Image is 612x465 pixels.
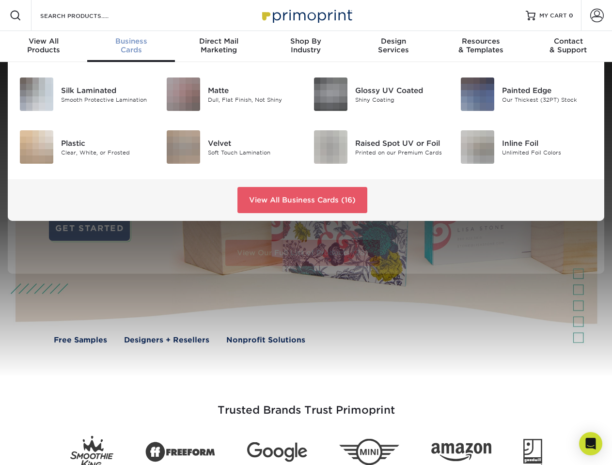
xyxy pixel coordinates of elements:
div: Dull, Flat Finish, Not Shiny [208,95,298,104]
a: Inline Foil Business Cards Inline Foil Unlimited Foil Colors [460,126,593,168]
div: Smooth Protective Lamination [61,95,152,104]
span: MY CART [539,12,567,20]
img: Inline Foil Business Cards [461,130,494,164]
h3: Trusted Brands Trust Primoprint [23,381,590,428]
img: Plastic Business Cards [20,130,53,164]
div: Services [350,37,437,54]
a: Shop ByIndustry [262,31,349,62]
a: View All Business Cards (16) [237,187,367,213]
div: Marketing [175,37,262,54]
img: Painted Edge Business Cards [461,77,494,111]
span: Resources [437,37,524,46]
div: Raised Spot UV or Foil [355,138,446,148]
div: Shiny Coating [355,95,446,104]
a: Plastic Business Cards Plastic Clear, White, or Frosted [19,126,152,168]
img: Amazon [431,443,491,462]
img: Velvet Business Cards [167,130,200,164]
span: Direct Mail [175,37,262,46]
div: Clear, White, or Frosted [61,148,152,156]
input: SEARCH PRODUCTS..... [39,10,134,21]
div: Open Intercom Messenger [579,432,602,455]
img: Raised Spot UV or Foil Business Cards [314,130,347,164]
div: Glossy UV Coated [355,85,446,95]
a: Direct MailMarketing [175,31,262,62]
span: 0 [569,12,573,19]
a: DesignServices [350,31,437,62]
a: View Our Full List of Products (28) [225,240,380,266]
div: Cards [87,37,174,54]
div: Velvet [208,138,298,148]
img: Matte Business Cards [167,77,200,111]
img: Google [247,442,307,462]
a: Resources& Templates [437,31,524,62]
div: Plastic [61,138,152,148]
span: Shop By [262,37,349,46]
span: Business [87,37,174,46]
img: Glossy UV Coated Business Cards [314,77,347,111]
a: BusinessCards [87,31,174,62]
div: Silk Laminated [61,85,152,95]
div: Industry [262,37,349,54]
div: Soft Touch Lamination [208,148,298,156]
img: Primoprint [258,5,355,26]
img: Silk Laminated Business Cards [20,77,53,111]
div: & Templates [437,37,524,54]
a: Matte Business Cards Matte Dull, Flat Finish, Not Shiny [166,74,298,115]
span: Design [350,37,437,46]
div: Printed on our Premium Cards [355,148,446,156]
a: Glossy UV Coated Business Cards Glossy UV Coated Shiny Coating [314,74,446,115]
a: Raised Spot UV or Foil Business Cards Raised Spot UV or Foil Printed on our Premium Cards [314,126,446,168]
img: Goodwill [523,439,542,465]
a: Velvet Business Cards Velvet Soft Touch Lamination [166,126,298,168]
a: Silk Laminated Business Cards Silk Laminated Smooth Protective Lamination [19,74,152,115]
div: Matte [208,85,298,95]
a: Painted Edge Business Cards Painted Edge Our Thickest (32PT) Stock [460,74,593,115]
